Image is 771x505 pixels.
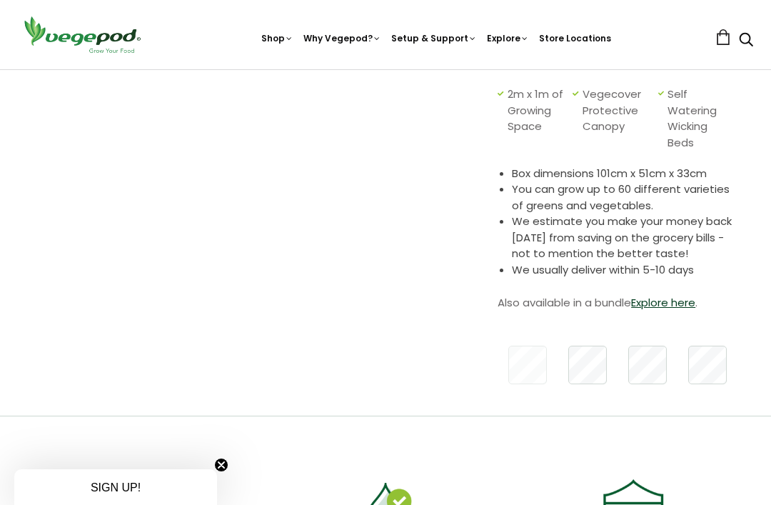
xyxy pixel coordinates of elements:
li: We usually deliver within 5-10 days [512,262,735,279]
p: Also available in a bundle . [498,292,735,314]
li: You can grow up to 60 different varieties of greens and vegetables. [512,181,735,214]
span: 2m x 1m of Growing Space [508,86,566,151]
a: Store Locations [539,32,611,44]
a: Why Vegepod? [303,32,381,44]
div: SIGN UP!Close teaser [14,469,217,505]
button: Close teaser [214,458,228,472]
span: Self Watering Wicking Beds [667,86,728,151]
li: We estimate you make your money back [DATE] from saving on the grocery bills - not to mention the... [512,214,735,262]
span: Vegecover Protective Canopy [583,86,651,151]
a: Setup & Support [391,32,477,44]
li: Box dimensions 101cm x 51cm x 33cm [512,166,735,182]
a: Explore here [631,295,695,310]
a: Search [739,34,753,49]
span: SIGN UP! [91,481,141,494]
img: Vegepod [18,14,146,55]
a: Explore [487,32,529,44]
a: Shop [261,32,293,44]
